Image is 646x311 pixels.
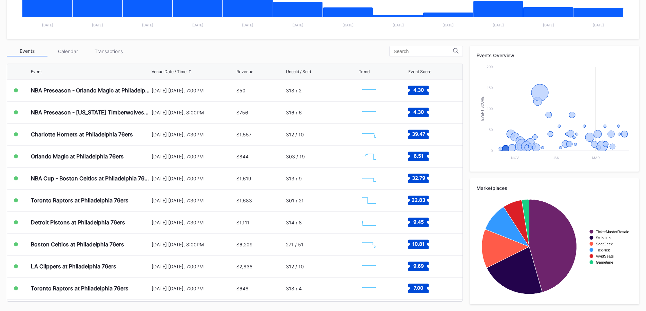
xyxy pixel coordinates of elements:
[476,196,632,297] svg: Chart title
[359,170,379,187] svg: Chart title
[47,46,88,57] div: Calendar
[596,236,611,240] text: StubHub
[493,23,504,27] text: [DATE]
[596,230,629,234] text: TicketMasterResale
[359,69,370,74] div: Trend
[7,46,47,57] div: Events
[413,109,424,115] text: 4.30
[236,88,246,93] div: $50
[236,242,253,247] div: $6,209
[236,69,253,74] div: Revenue
[359,258,379,275] svg: Chart title
[487,86,493,90] text: 150
[31,263,116,270] div: LA Clippers at Philadelphia 76ers
[359,126,379,143] svg: Chart title
[152,154,235,159] div: [DATE] [DATE], 7:00PM
[286,220,302,225] div: 314 / 8
[413,263,424,269] text: 9.69
[31,285,129,292] div: Toronto Raptors at Philadelphia 76ers
[491,149,493,153] text: 0
[413,87,424,93] text: 4.30
[481,96,484,121] text: Event Score
[31,153,124,160] div: Orlando Magic at Philadelphia 76ers
[236,132,252,137] div: $1,557
[236,110,248,115] div: $756
[152,110,235,115] div: [DATE] [DATE], 8:00PM
[487,65,493,69] text: 200
[31,219,125,226] div: Detroit Pistons at Philadelphia 76ers
[142,23,153,27] text: [DATE]
[342,23,354,27] text: [DATE]
[31,87,150,94] div: NBA Preseason - Orlando Magic at Philadelphia 76ers
[412,175,425,181] text: 32.79
[242,23,253,27] text: [DATE]
[414,285,423,291] text: 7.00
[359,192,379,209] svg: Chart title
[152,220,235,225] div: [DATE] [DATE], 7:30PM
[359,104,379,121] svg: Chart title
[31,197,129,204] div: Toronto Raptors at Philadelphia 76ers
[31,69,42,74] div: Event
[394,49,453,54] input: Search
[236,176,251,181] div: $1,619
[412,131,425,137] text: 39.47
[359,214,379,231] svg: Chart title
[152,132,235,137] div: [DATE] [DATE], 7:30PM
[286,132,304,137] div: 312 / 10
[152,69,187,74] div: Venue Date / Time
[412,197,425,203] text: 22.83
[286,198,304,203] div: 301 / 21
[286,176,302,181] div: 313 / 9
[593,23,604,27] text: [DATE]
[476,52,632,58] div: Events Overview
[592,156,600,160] text: Mar
[359,280,379,297] svg: Chart title
[359,82,379,99] svg: Chart title
[236,286,249,291] div: $648
[236,220,250,225] div: $1,111
[412,241,425,247] text: 10.81
[92,23,103,27] text: [DATE]
[487,107,493,111] text: 100
[236,264,253,269] div: $2,838
[236,198,252,203] div: $1,683
[31,131,133,138] div: Charlotte Hornets at Philadelphia 76ers
[152,286,235,291] div: [DATE] [DATE], 7:00PM
[42,23,53,27] text: [DATE]
[152,198,235,203] div: [DATE] [DATE], 7:30PM
[511,156,519,160] text: Nov
[413,219,424,225] text: 9.45
[286,69,311,74] div: Unsold / Sold
[286,88,301,93] div: 318 / 2
[286,110,302,115] div: 316 / 6
[413,153,423,159] text: 6.51
[443,23,454,27] text: [DATE]
[152,176,235,181] div: [DATE] [DATE], 7:00PM
[359,148,379,165] svg: Chart title
[286,154,305,159] div: 303 / 19
[596,248,610,252] text: TickPick
[408,69,431,74] div: Event Score
[476,185,632,191] div: Marketplaces
[286,286,302,291] div: 318 / 4
[31,109,150,116] div: NBA Preseason - [US_STATE] Timberwolves at Philadelphia 76ers
[31,175,150,182] div: NBA Cup - Boston Celtics at Philadelphia 76ers
[292,23,304,27] text: [DATE]
[359,236,379,253] svg: Chart title
[596,254,614,258] text: VividSeats
[489,128,493,132] text: 50
[286,242,304,247] div: 271 / 51
[192,23,203,27] text: [DATE]
[152,88,235,93] div: [DATE] [DATE], 7:00PM
[152,264,235,269] div: [DATE] [DATE], 7:00PM
[152,242,235,247] div: [DATE] [DATE], 8:00PM
[236,154,249,159] div: $844
[553,156,560,160] text: Jan
[543,23,554,27] text: [DATE]
[31,241,124,248] div: Boston Celtics at Philadelphia 76ers
[88,46,129,57] div: Transactions
[476,63,632,165] svg: Chart title
[286,264,304,269] div: 312 / 10
[596,260,613,264] text: Gametime
[596,242,613,246] text: SeatGeek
